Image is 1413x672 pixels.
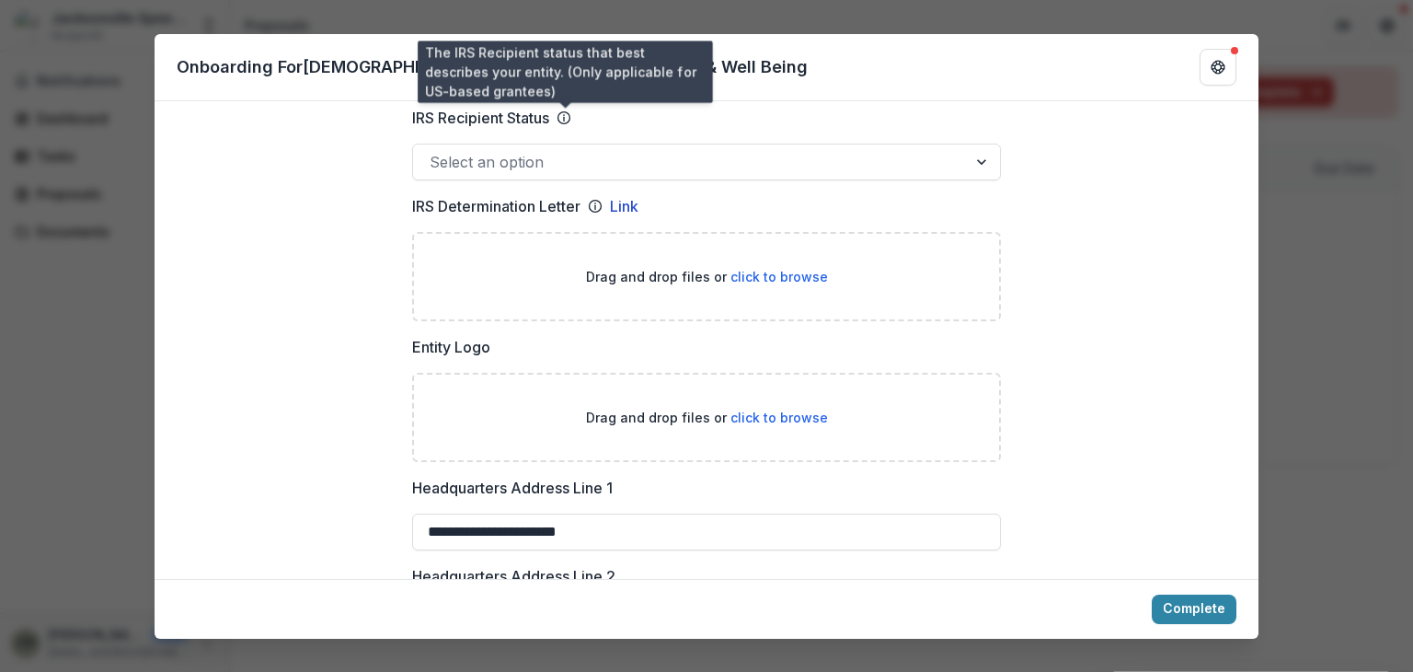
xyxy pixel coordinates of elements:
p: IRS Recipient Status [412,107,549,129]
p: Drag and drop files or [586,267,828,286]
p: Drag and drop files or [586,408,828,427]
button: Complete [1152,595,1236,624]
span: click to browse [730,269,828,284]
button: Get Help [1200,49,1236,86]
span: click to browse [730,410,828,425]
p: Headquarters Address Line 2 [412,565,615,587]
p: Onboarding For [DEMOGRAPHIC_DATA] Health Community Health & Well Being [177,54,808,79]
p: Headquarters Address Line 1 [412,477,613,499]
p: IRS Determination Letter [412,195,580,217]
p: Entity Logo [412,336,490,358]
a: Link [610,195,638,217]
